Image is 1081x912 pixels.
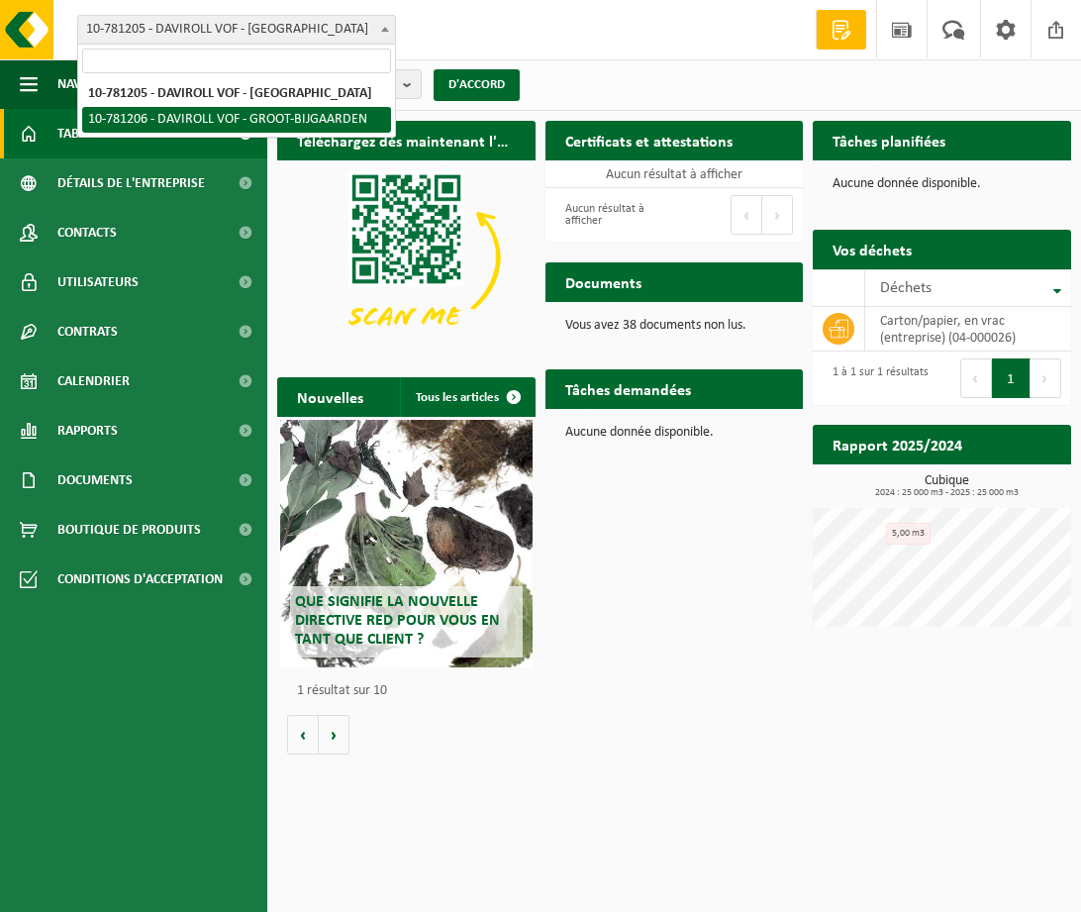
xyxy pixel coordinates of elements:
[416,391,499,404] font: Tous les articles
[57,523,201,538] font: Boutique de produits
[78,16,395,44] span: 10-781205 - DAVIROLL VOF - DILBEEK
[762,195,793,235] button: Suivant
[833,244,912,259] font: Vos déchets
[875,487,1019,498] font: 2024 : 25 000 m3 - 2025 : 25 000 m3
[448,78,505,91] font: D'ACCORD
[57,77,130,92] font: Navigation
[297,391,363,407] font: Nouvelles
[77,15,396,45] span: 10-781205 - DAVIROLL VOF - DILBEEK
[606,167,742,182] font: Aucun résultat à afficher
[1031,358,1061,398] button: Next
[892,528,925,539] font: 5,00 m3
[731,195,762,235] button: Précédent
[565,135,733,151] font: Certificats et attestations
[833,439,962,455] font: Rapport 2025/2024
[297,683,387,698] font: 1 résultat sur 10
[57,572,223,587] font: Conditions d'acceptation
[57,424,118,439] font: Rapports
[57,176,205,191] font: Détails de l'entreprise
[57,226,117,241] font: Contacts
[925,473,969,488] font: Cubique
[565,318,746,333] font: Vous avez 38 documents non lus.
[565,276,641,292] font: Documents
[565,425,714,440] font: Aucune donnée disponible.
[88,86,372,101] font: 10-781205 - DAVIROLL VOF - [GEOGRAPHIC_DATA]
[57,127,164,142] font: Tableau de bord
[88,112,367,127] font: 10-781206 - DAVIROLL VOF - GROOT-BIJGAARDEN
[960,358,992,398] button: Previous
[833,135,945,151] font: Tâches planifiées
[992,358,1031,398] button: 1
[86,22,368,37] font: 10-781205 - DAVIROLL VOF - [GEOGRAPHIC_DATA]
[57,374,130,389] font: Calendrier
[833,366,929,378] font: 1 à 1 sur 1 résultats
[57,473,133,488] font: Documents
[400,377,534,417] a: Tous les articles
[297,135,659,151] font: Téléchargez dès maintenant l'application Vanheede+ !
[434,69,520,101] button: D'ACCORD
[880,314,1016,345] font: carton/papier, en vrac (entreprise) (04-000026)
[880,280,932,296] font: Déchets
[277,160,536,355] img: Téléchargez l'application VHEPlus
[57,275,139,290] font: Utilisateurs
[833,176,981,191] font: Aucune donnée disponible.
[565,203,644,227] font: Aucun résultat à afficher
[57,325,118,340] font: Contrats
[565,383,691,399] font: Tâches demandées
[280,420,533,667] a: Que signifie la nouvelle directive RED pour vous en tant que client ?
[295,594,500,648] font: Que signifie la nouvelle directive RED pour vous en tant que client ?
